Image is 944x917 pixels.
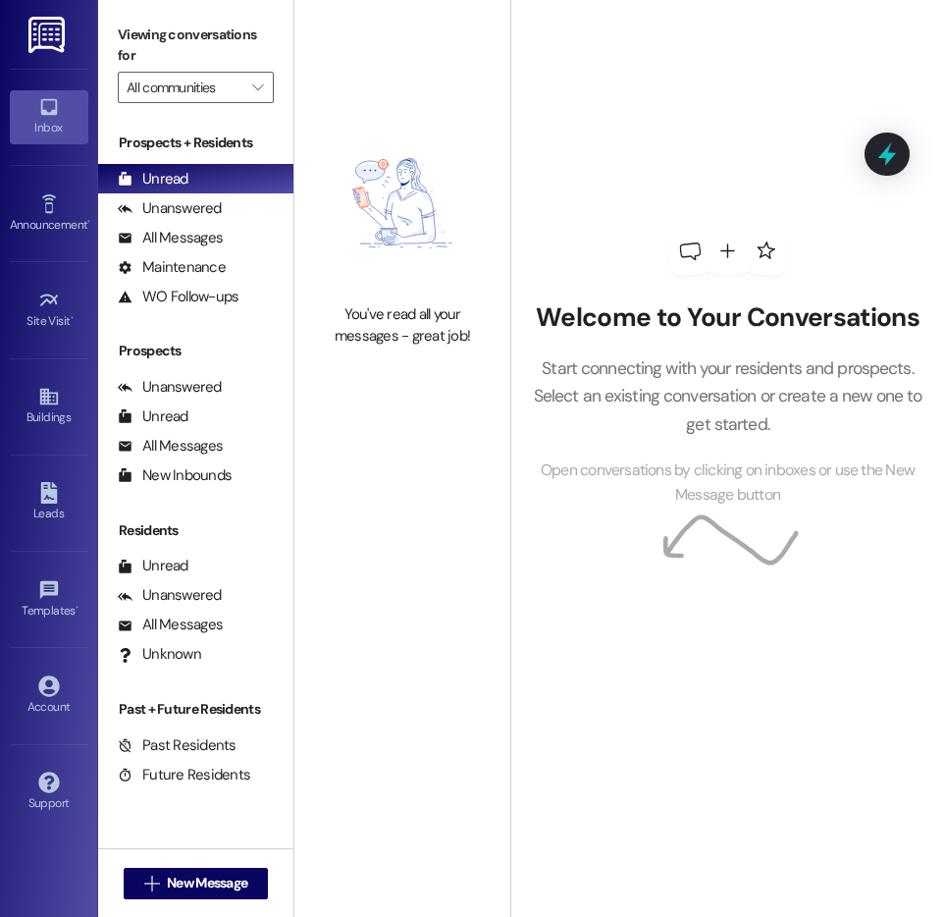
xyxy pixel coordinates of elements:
[316,112,489,296] img: empty-state
[316,304,489,347] div: You've read all your messages - great job!
[98,520,293,541] div: Residents
[525,302,930,334] h2: Welcome to Your Conversations
[118,228,223,248] div: All Messages
[118,735,236,756] div: Past Residents
[118,198,222,219] div: Unanswered
[71,311,74,325] span: •
[525,354,930,438] p: Start connecting with your residents and prospects. Select an existing conversation or create a n...
[10,380,88,433] a: Buildings
[28,17,69,53] img: ResiDesk Logo
[10,284,88,337] a: Site Visit •
[118,765,250,785] div: Future Residents
[118,585,222,606] div: Unanswered
[124,868,269,899] button: New Message
[252,80,263,95] i: 
[118,436,223,457] div: All Messages
[118,465,232,486] div: New Inbounds
[118,169,188,189] div: Unread
[118,406,188,427] div: Unread
[118,644,201,665] div: Unknown
[167,873,247,893] span: New Message
[10,90,88,143] a: Inbox
[98,341,293,361] div: Prospects
[127,72,242,103] input: All communities
[10,670,88,723] a: Account
[118,287,238,307] div: WO Follow-ups
[525,458,930,507] span: Open conversations by clicking on inboxes or use the New Message button
[118,615,223,635] div: All Messages
[118,257,226,278] div: Maintenance
[76,601,79,615] span: •
[10,573,88,626] a: Templates •
[10,766,88,819] a: Support
[10,476,88,529] a: Leads
[98,699,293,720] div: Past + Future Residents
[98,133,293,153] div: Prospects + Residents
[118,377,222,398] div: Unanswered
[144,876,159,891] i: 
[118,556,188,576] div: Unread
[118,20,274,72] label: Viewing conversations for
[87,215,90,229] span: •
